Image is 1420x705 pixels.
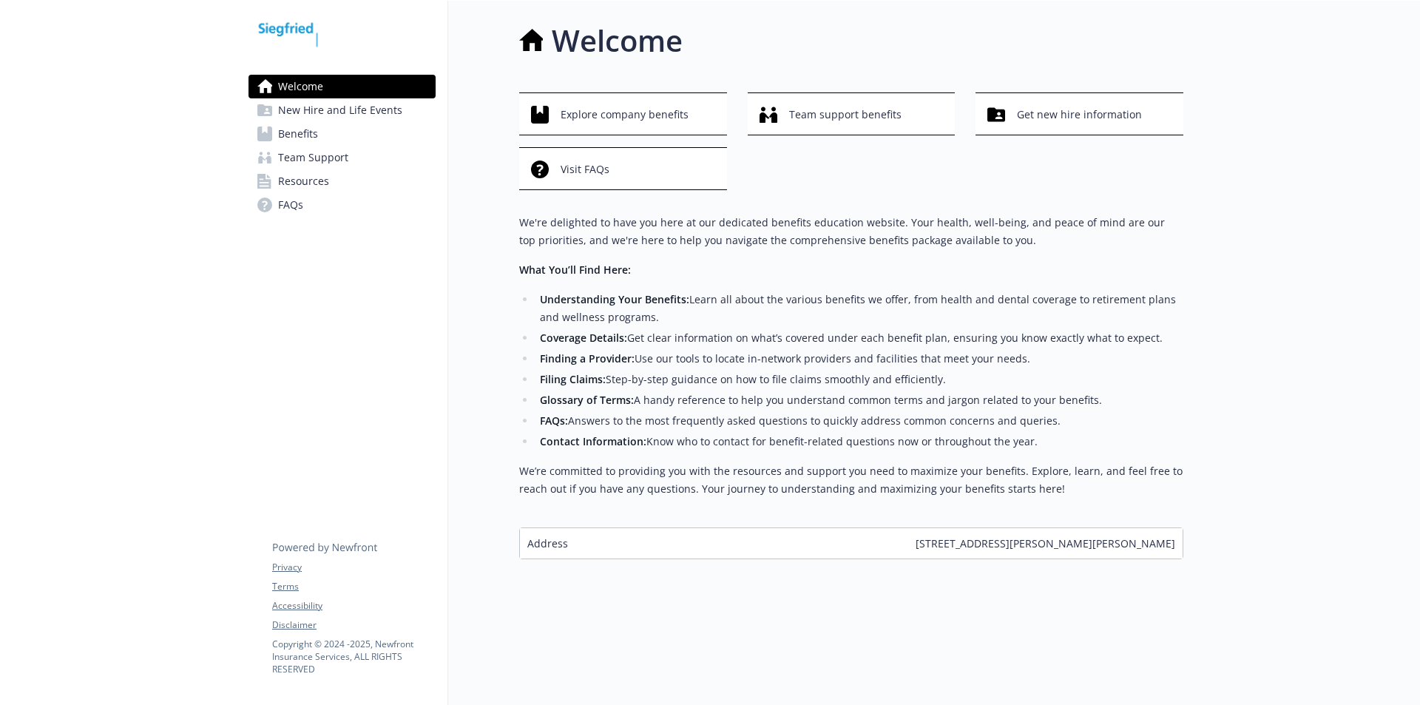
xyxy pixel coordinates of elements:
[519,92,727,135] button: Explore company benefits
[519,147,727,190] button: Visit FAQs
[540,434,646,448] strong: Contact Information:
[278,98,402,122] span: New Hire and Life Events
[748,92,956,135] button: Team support benefits
[278,146,348,169] span: Team Support
[519,462,1183,498] p: We’re committed to providing you with the resources and support you need to maximize your benefit...
[248,122,436,146] a: Benefits
[278,75,323,98] span: Welcome
[916,536,1175,551] span: [STREET_ADDRESS][PERSON_NAME][PERSON_NAME]
[789,101,902,129] span: Team support benefits
[272,618,435,632] a: Disclaimer
[535,291,1183,326] li: Learn all about the various benefits we offer, from health and dental coverage to retirement plan...
[272,580,435,593] a: Terms
[278,169,329,193] span: Resources
[272,638,435,675] p: Copyright © 2024 - 2025 , Newfront Insurance Services, ALL RIGHTS RESERVED
[535,412,1183,430] li: Answers to the most frequently asked questions to quickly address common concerns and queries.
[540,372,606,386] strong: Filing Claims:
[278,122,318,146] span: Benefits
[1017,101,1142,129] span: Get new hire information
[976,92,1183,135] button: Get new hire information
[561,101,689,129] span: Explore company benefits
[519,263,631,277] strong: What You’ll Find Here:
[527,536,568,551] span: Address
[552,18,683,63] h1: Welcome
[535,391,1183,409] li: A handy reference to help you understand common terms and jargon related to your benefits.
[535,350,1183,368] li: Use our tools to locate in-network providers and facilities that meet your needs.
[248,75,436,98] a: Welcome
[540,414,568,428] strong: FAQs:
[535,433,1183,451] li: Know who to contact for benefit-related questions now or throughout the year.
[248,169,436,193] a: Resources
[540,393,634,407] strong: Glossary of Terms:
[272,561,435,574] a: Privacy
[278,193,303,217] span: FAQs
[248,193,436,217] a: FAQs
[519,214,1183,249] p: We're delighted to have you here at our dedicated benefits education website. Your health, well-b...
[535,329,1183,347] li: Get clear information on what’s covered under each benefit plan, ensuring you know exactly what t...
[561,155,609,183] span: Visit FAQs
[540,292,689,306] strong: Understanding Your Benefits:
[248,146,436,169] a: Team Support
[535,371,1183,388] li: Step-by-step guidance on how to file claims smoothly and efficiently.
[272,599,435,613] a: Accessibility
[540,331,627,345] strong: Coverage Details:
[540,351,635,365] strong: Finding a Provider:
[248,98,436,122] a: New Hire and Life Events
